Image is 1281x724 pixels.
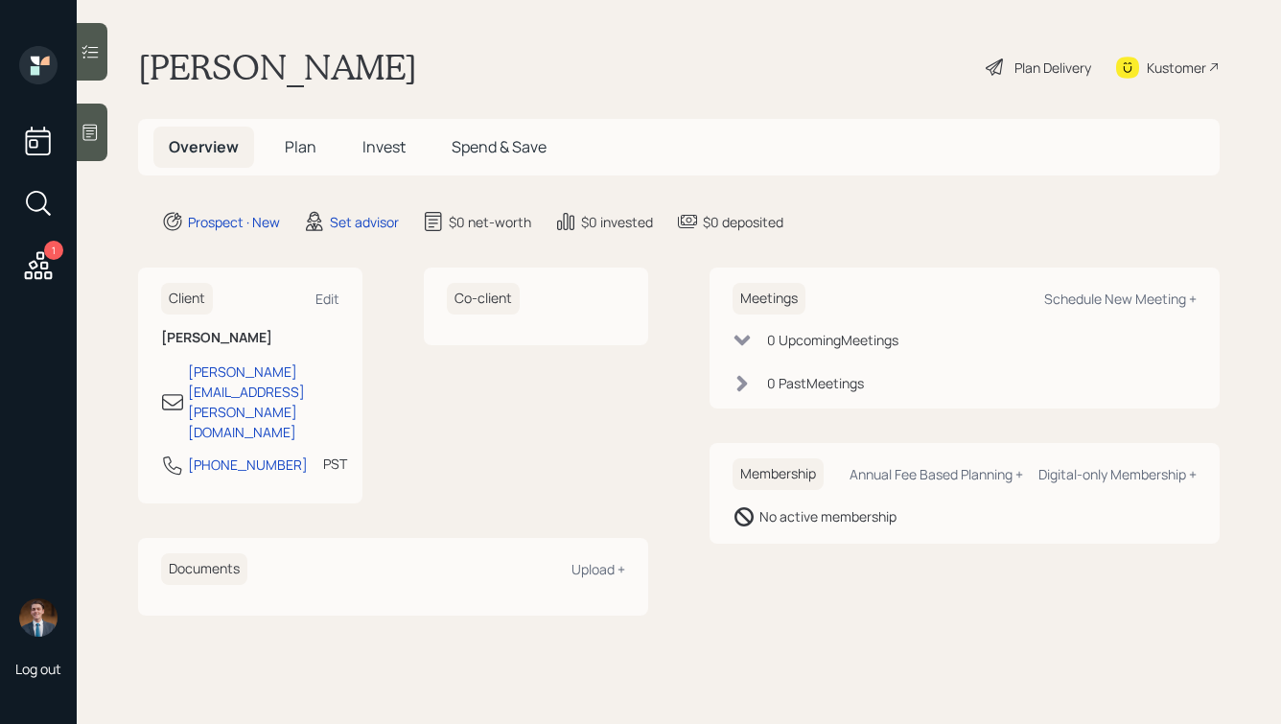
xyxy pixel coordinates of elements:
[161,330,339,346] h6: [PERSON_NAME]
[447,283,520,315] h6: Co-client
[449,212,531,232] div: $0 net-worth
[315,290,339,308] div: Edit
[1044,290,1197,308] div: Schedule New Meeting +
[188,362,339,442] div: [PERSON_NAME][EMAIL_ADDRESS][PERSON_NAME][DOMAIN_NAME]
[188,455,308,475] div: [PHONE_NUMBER]
[452,136,547,157] span: Spend & Save
[733,458,824,490] h6: Membership
[850,465,1023,483] div: Annual Fee Based Planning +
[733,283,805,315] h6: Meetings
[767,330,898,350] div: 0 Upcoming Meeting s
[169,136,239,157] span: Overview
[161,553,247,585] h6: Documents
[285,136,316,157] span: Plan
[15,660,61,678] div: Log out
[362,136,406,157] span: Invest
[767,373,864,393] div: 0 Past Meeting s
[138,46,417,88] h1: [PERSON_NAME]
[1147,58,1206,78] div: Kustomer
[1014,58,1091,78] div: Plan Delivery
[1038,465,1197,483] div: Digital-only Membership +
[581,212,653,232] div: $0 invested
[188,212,280,232] div: Prospect · New
[19,598,58,637] img: hunter_neumayer.jpg
[571,560,625,578] div: Upload +
[161,283,213,315] h6: Client
[44,241,63,260] div: 1
[703,212,783,232] div: $0 deposited
[323,454,347,474] div: PST
[759,506,897,526] div: No active membership
[330,212,399,232] div: Set advisor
